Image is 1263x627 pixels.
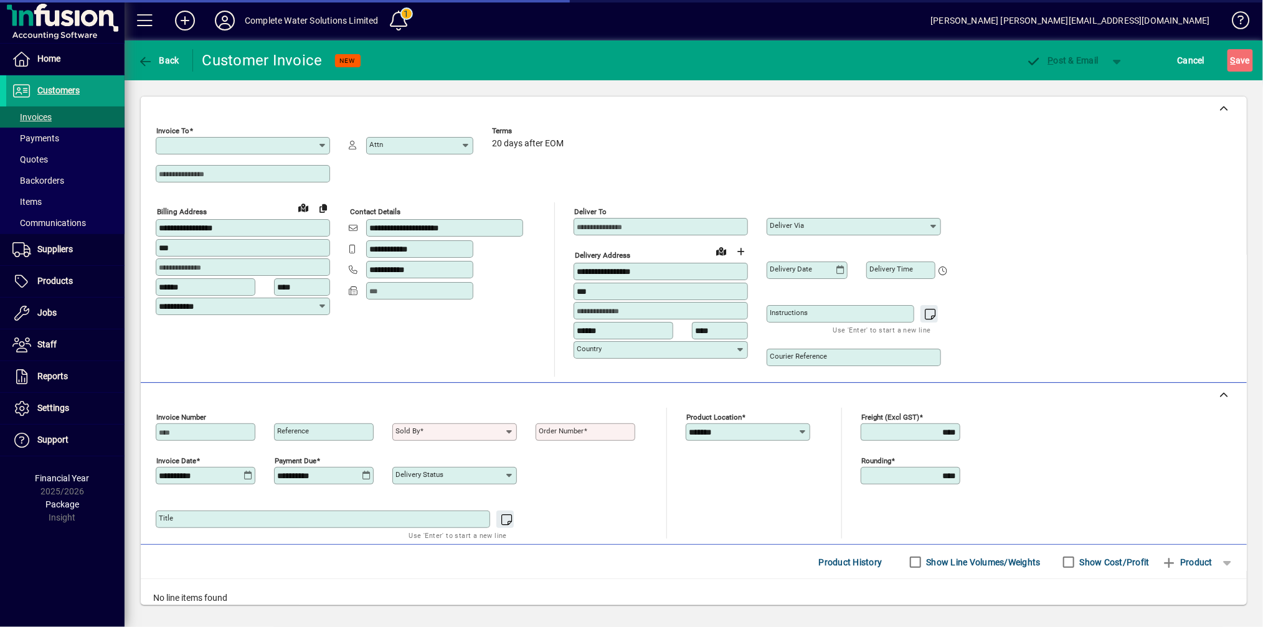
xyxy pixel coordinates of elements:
app-page-header-button: Back [125,49,193,72]
button: Choose address [731,242,751,262]
span: Suppliers [37,244,73,254]
mat-label: Delivery date [770,265,812,273]
span: Product History [819,552,882,572]
a: Settings [6,393,125,424]
span: Settings [37,403,69,413]
label: Show Line Volumes/Weights [924,556,1041,568]
mat-label: Instructions [770,308,808,317]
span: Reports [37,371,68,381]
a: Communications [6,212,125,233]
a: Reports [6,361,125,392]
span: Communications [12,218,86,228]
a: Items [6,191,125,212]
span: Financial Year [35,473,90,483]
button: Add [165,9,205,32]
mat-label: Sold by [395,427,420,435]
span: Package [45,499,79,509]
div: No line items found [141,579,1247,617]
mat-label: Deliver via [770,221,804,230]
mat-label: Attn [369,140,383,149]
span: Support [37,435,69,445]
a: Invoices [6,106,125,128]
span: Staff [37,339,57,349]
a: Suppliers [6,234,125,265]
mat-label: Title [159,514,173,522]
mat-label: Delivery time [869,265,913,273]
span: ave [1231,50,1250,70]
a: Knowledge Base [1223,2,1247,43]
button: Product [1156,551,1219,573]
a: Backorders [6,170,125,191]
mat-label: Invoice To [156,126,189,135]
span: Jobs [37,308,57,318]
span: Back [138,55,179,65]
mat-label: Invoice date [156,456,196,465]
span: Items [12,197,42,207]
button: Copy to Delivery address [313,198,333,218]
a: Home [6,44,125,75]
span: P [1048,55,1054,65]
span: Products [37,276,73,286]
mat-hint: Use 'Enter' to start a new line [409,528,507,542]
span: Home [37,54,60,64]
span: Backorders [12,176,64,186]
span: Terms [492,127,567,135]
span: Invoices [12,112,52,122]
label: Show Cost/Profit [1077,556,1150,568]
span: Product [1162,552,1213,572]
a: Support [6,425,125,456]
mat-hint: Use 'Enter' to start a new line [833,323,931,337]
mat-label: Country [577,344,602,353]
span: Customers [37,85,80,95]
a: View on map [711,241,731,261]
mat-label: Deliver To [574,207,607,216]
button: Back [135,49,182,72]
mat-label: Payment due [275,456,316,465]
span: S [1231,55,1236,65]
a: View on map [293,197,313,217]
button: Post & Email [1020,49,1105,72]
mat-label: Rounding [861,456,891,465]
span: 20 days after EOM [492,139,564,149]
span: Quotes [12,154,48,164]
mat-label: Order number [539,427,584,435]
span: Cancel [1178,50,1205,70]
mat-label: Product location [686,413,742,422]
button: Profile [205,9,245,32]
mat-label: Reference [277,427,309,435]
span: Payments [12,133,59,143]
span: ost & Email [1026,55,1099,65]
button: Product History [814,551,887,573]
mat-label: Delivery status [395,470,443,479]
button: Save [1228,49,1253,72]
div: [PERSON_NAME] [PERSON_NAME][EMAIL_ADDRESS][DOMAIN_NAME] [930,11,1210,31]
button: Cancel [1175,49,1208,72]
div: Complete Water Solutions Limited [245,11,379,31]
a: Quotes [6,149,125,170]
mat-label: Invoice number [156,413,206,422]
div: Customer Invoice [202,50,323,70]
a: Staff [6,329,125,361]
a: Jobs [6,298,125,329]
a: Payments [6,128,125,149]
mat-label: Freight (excl GST) [861,413,919,422]
a: Products [6,266,125,297]
mat-label: Courier Reference [770,352,827,361]
span: NEW [340,57,356,65]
